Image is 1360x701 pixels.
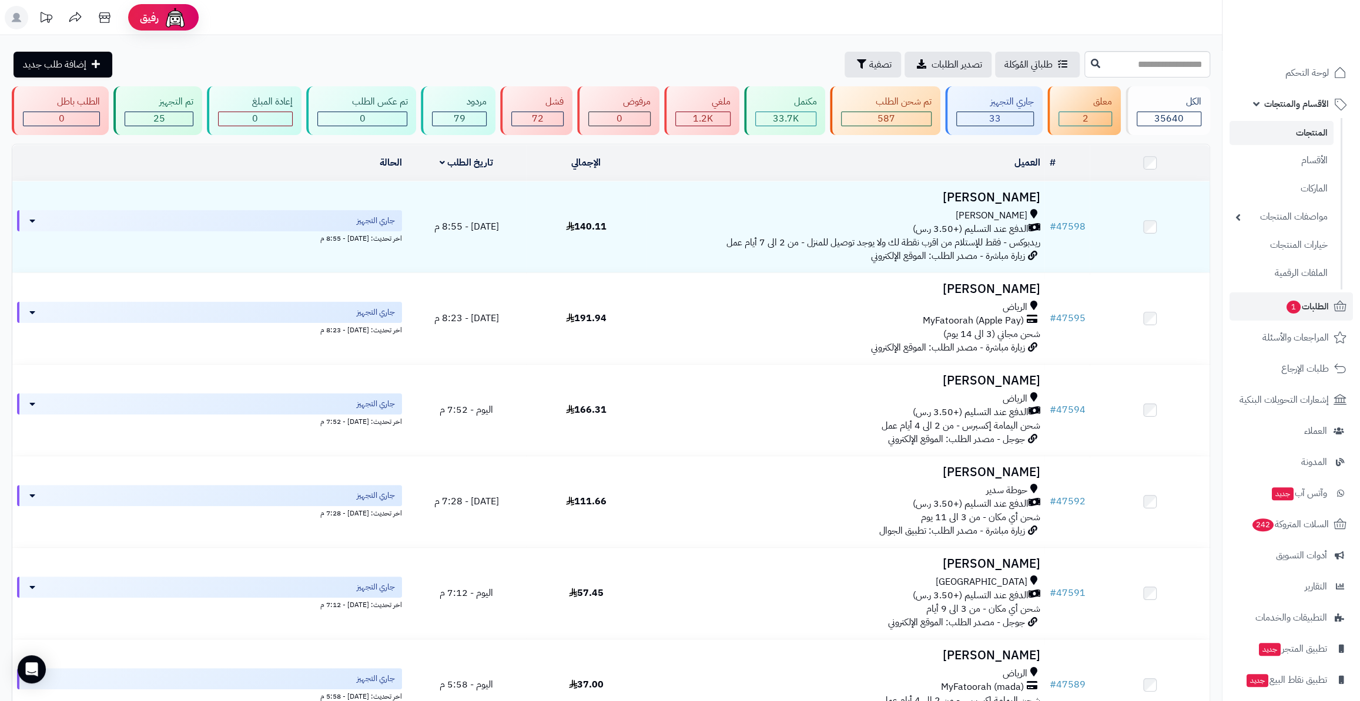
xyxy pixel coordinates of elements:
[1230,292,1353,321] a: الطلبات1
[1230,176,1334,201] a: الماركات
[360,112,366,126] span: 0
[380,156,402,170] a: الحالة
[1251,516,1329,533] span: السلات المتروكة
[9,86,111,135] a: الطلب باطل 0
[675,95,731,109] div: ملغي
[841,95,931,109] div: تم شحن الطلب
[989,112,1001,126] span: 33
[693,112,713,126] span: 1.2K
[440,156,493,170] a: تاريخ الطلب
[1230,604,1353,632] a: التطبيقات والخدمات
[418,86,497,135] a: مردود 79
[1247,674,1268,687] span: جديد
[1002,301,1027,314] span: الرياض
[1230,355,1353,383] a: طلبات الإرجاع
[995,52,1080,77] a: طلباتي المُوكلة
[617,112,622,126] span: 0
[1280,21,1349,46] img: logo-2.png
[434,311,498,325] span: [DATE] - 8:23 م
[912,589,1028,602] span: الدفع عند التسليم (+3.50 ر.س)
[1252,518,1274,531] span: 242
[1230,541,1353,569] a: أدوات التسويق
[1285,298,1329,315] span: الطلبات
[662,86,742,135] a: ملغي 1.2K
[434,220,498,234] span: [DATE] - 8:55 م
[1271,485,1327,501] span: وآتس آب
[219,112,292,126] div: 0
[1049,586,1085,600] a: #47591
[940,680,1023,694] span: MyFatoorah (mada)
[23,58,86,72] span: إضافة طلب جديد
[17,231,402,244] div: اخر تحديث: [DATE] - 8:55 م
[1285,65,1329,81] span: لوحة التحكم
[1082,112,1088,126] span: 2
[1230,386,1353,414] a: إشعارات التحويلات البنكية
[877,112,895,126] span: 587
[317,95,407,109] div: تم عكس الطلب
[17,323,402,335] div: اخر تحديث: [DATE] - 8:23 م
[1049,494,1085,508] a: #47592
[1230,448,1353,476] a: المدونة
[440,678,493,692] span: اليوم - 5:58 م
[755,95,816,109] div: مكتمل
[1240,392,1329,408] span: إشعارات التحويلات البنكية
[912,223,1028,236] span: الدفع عند التسليم (+3.50 ر.س)
[956,95,1034,109] div: جاري التجهيز
[726,235,1040,250] span: ريدبوكس - فقط للإستلام من اقرب نقطة لك ولا يوجد توصيل للمنزل - من 2 الى 7 أيام عمل
[926,602,1040,616] span: شحن أي مكان - من 3 الى 9 أيام
[566,494,607,508] span: 111.66
[1230,323,1353,352] a: المراجعات والأسئلة
[1245,672,1327,688] span: تطبيق نقاط البيع
[845,52,901,77] button: تصفية
[1049,311,1056,325] span: #
[943,86,1045,135] a: جاري التجهيز 33
[140,11,159,25] span: رفيق
[1286,300,1301,314] span: 1
[569,586,604,600] span: 57.45
[935,575,1027,589] span: [GEOGRAPHIC_DATA]
[1045,86,1123,135] a: معلق 2
[1004,58,1053,72] span: طلباتي المُوكلة
[512,112,563,126] div: 72
[218,95,293,109] div: إعادة المبلغ
[1230,204,1334,230] a: مواصفات المنتجات
[912,497,1028,511] span: الدفع عند التسليم (+3.50 ر.س)
[920,510,1040,524] span: شحن أي مكان - من 3 الى 11 يوم
[163,6,187,29] img: ai-face.png
[1230,232,1334,258] a: خيارات المنتجات
[1002,667,1027,680] span: الرياض
[756,112,816,126] div: 33687
[1304,423,1327,439] span: العملاء
[14,52,112,77] a: إضافة طلب جديد
[651,466,1040,479] h3: [PERSON_NAME]
[1058,95,1111,109] div: معلق
[357,490,395,501] span: جاري التجهيز
[1301,454,1327,470] span: المدونة
[571,156,601,170] a: الإجمالي
[869,58,892,72] span: تصفية
[651,557,1040,571] h3: [PERSON_NAME]
[1281,360,1329,377] span: طلبات الإرجاع
[887,432,1024,446] span: جوجل - مصدر الطلب: الموقع الإلكتروني
[957,112,1033,126] div: 33
[304,86,418,135] a: تم عكس الطلب 0
[1059,112,1111,126] div: 2
[1258,641,1327,657] span: تطبيق المتجر
[357,673,395,685] span: جاري التجهيز
[842,112,930,126] div: 587
[17,598,402,610] div: اخر تحديث: [DATE] - 7:12 م
[773,112,799,126] span: 33.7K
[870,341,1024,355] span: زيارة مباشرة - مصدر الطلب: الموقع الإلكتروني
[454,112,465,126] span: 79
[357,398,395,410] span: جاري التجهيز
[651,191,1040,204] h3: [PERSON_NAME]
[498,86,575,135] a: فشل 72
[828,86,942,135] a: تم شحن الطلب 587
[357,215,395,227] span: جاري التجهيز
[870,249,1024,263] span: زيارة مباشرة - مصدر الطلب: الموقع الإلكتروني
[1230,510,1353,538] a: السلات المتروكة242
[955,209,1027,223] span: [PERSON_NAME]
[1049,311,1085,325] a: #47595
[205,86,304,135] a: إعادة المبلغ 0
[511,95,564,109] div: فشل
